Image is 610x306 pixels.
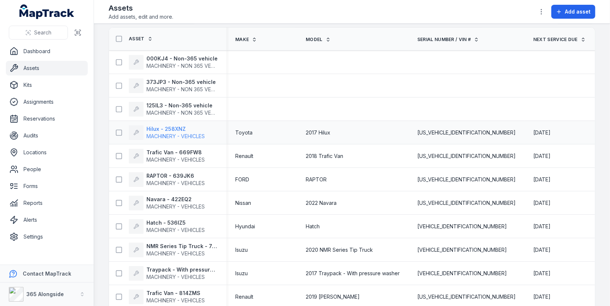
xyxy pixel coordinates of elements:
[6,95,88,109] a: Assignments
[235,37,257,43] a: Make
[129,78,218,93] a: 373JP3 - Non-365 vehicleMACHINERY - NON 365 VEHICLES
[235,246,248,254] span: Isuzu
[6,128,88,143] a: Audits
[533,37,586,43] a: Next Service Due
[6,78,88,92] a: Kits
[417,152,516,160] span: [US_VEHICLE_IDENTIFICATION_NUMBER]
[533,246,551,254] time: 01/09/2026, 10:00:00 am
[417,246,507,254] span: [VEHICLE_IDENTIFICATION_NUMBER]
[146,78,218,86] strong: 373JP3 - Non-365 vehicle
[417,199,516,207] span: [US_VEHICLE_IDENTIFICATION_NUMBER]
[146,297,205,303] span: MACHINERY - VEHICLES
[146,180,205,186] span: MACHINERY - VEHICLES
[146,196,205,203] strong: Navara - 422EQ2
[533,176,551,183] time: 20/04/2026, 10:00:00 am
[235,37,249,43] span: Make
[26,291,64,297] strong: 365 Alongside
[146,250,205,257] span: MACHINERY - VEHICLES
[417,37,479,43] a: Serial Number / VIN #
[129,36,153,42] a: Asset
[235,152,253,160] span: Renault
[6,162,88,177] a: People
[533,129,551,136] time: 22/11/2025, 11:00:00 am
[129,290,205,304] a: Trafic Van - 814ZMSMACHINERY - VEHICLES
[533,270,551,276] span: [DATE]
[533,176,551,183] span: [DATE]
[146,219,205,226] strong: Hatch - 536IZ5
[6,179,88,193] a: Forms
[533,247,551,253] span: [DATE]
[146,110,228,116] span: MACHINERY - NON 365 VEHICLES
[109,13,173,21] span: Add assets, edit and more.
[6,213,88,227] a: Alerts
[146,133,205,139] span: MACHINERY - VEHICLES
[306,199,337,207] span: 2022 Navara
[146,55,218,62] strong: 000KJ4 - Non-365 vehicle
[129,102,218,117] a: 125IL3 - Non-365 vehicleMACHINERY - NON 365 VEHICLES
[417,37,471,43] span: Serial Number / VIN #
[235,270,248,277] span: Isuzu
[306,270,400,277] span: 2017 Traypack - With pressure washer
[146,274,205,280] span: MACHINERY - VEHICLES
[306,37,323,43] span: Model
[129,219,205,234] a: Hatch - 536IZ5MACHINERY - VEHICLES
[6,229,88,244] a: Settings
[129,36,145,42] span: Asset
[129,125,205,140] a: Hilux - 258XNZMACHINERY - VEHICLES
[533,200,551,206] span: [DATE]
[417,176,516,183] span: [US_VEHICLE_IDENTIFICATION_NUMBER]
[565,8,591,15] span: Add asset
[146,290,205,297] strong: Trafic Van - 814ZMS
[235,223,255,230] span: Hyundai
[533,293,551,301] time: 01/01/2026, 11:00:00 am
[146,203,205,210] span: MACHINERY - VEHICLES
[129,243,218,257] a: NMR Series Tip Truck - 745ZYQMACHINERY - VEHICLES
[146,266,218,273] strong: Traypack - With pressure washer - 573XHL
[533,223,551,229] span: [DATE]
[146,63,228,69] span: MACHINERY - NON 365 VEHICLES
[235,176,249,183] span: FORD
[417,293,516,301] span: [US_VEHICLE_IDENTIFICATION_NUMBER]
[533,129,551,136] span: [DATE]
[306,246,373,254] span: 2020 NMR Series Tip Truck
[306,37,331,43] a: Model
[9,26,68,40] button: Search
[146,172,205,180] strong: RAPTOR - 639JK6
[6,111,88,126] a: Reservations
[417,223,507,230] span: [VEHICLE_IDENTIFICATION_NUMBER]
[417,129,516,136] span: [US_VEHICLE_IDENTIFICATION_NUMBER]
[551,5,595,19] button: Add asset
[306,223,320,230] span: Hatch
[417,270,507,277] span: [VEHICLE_IDENTIFICATION_NUMBER]
[129,266,218,281] a: Traypack - With pressure washer - 573XHLMACHINERY - VEHICLES
[306,152,343,160] span: 2018 Trafic Van
[235,129,253,136] span: Toyota
[146,125,205,133] strong: Hilux - 258XNZ
[34,29,51,36] span: Search
[533,270,551,277] time: 01/09/2026, 10:00:00 am
[306,129,330,136] span: 2017 Hilux
[533,223,551,230] time: 12/12/2025, 11:00:00 am
[146,149,205,156] strong: Trafic Van - 669FW8
[235,199,251,207] span: Nissan
[129,172,205,187] a: RAPTOR - 639JK6MACHINERY - VEHICLES
[146,102,218,109] strong: 125IL3 - Non-365 vehicle
[6,145,88,160] a: Locations
[6,61,88,75] a: Assets
[235,293,253,301] span: Renault
[533,37,578,43] span: Next Service Due
[109,3,173,13] h2: Assets
[146,243,218,250] strong: NMR Series Tip Truck - 745ZYQ
[129,196,205,210] a: Navara - 422EQ2MACHINERY - VEHICLES
[19,4,75,19] a: MapTrack
[306,176,327,183] span: RAPTOR
[533,153,551,159] span: [DATE]
[533,294,551,300] span: [DATE]
[533,199,551,207] time: 20/08/2025, 10:00:00 am
[533,152,551,160] time: 30/01/2026, 11:00:00 am
[6,196,88,210] a: Reports
[129,149,205,163] a: Trafic Van - 669FW8MACHINERY - VEHICLES
[23,270,71,277] strong: Contact MapTrack
[146,227,205,233] span: MACHINERY - VEHICLES
[6,44,88,59] a: Dashboard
